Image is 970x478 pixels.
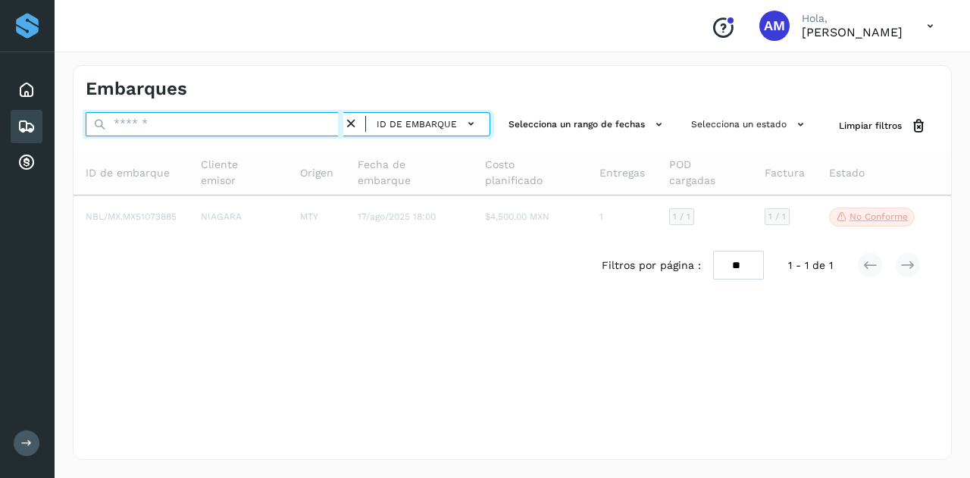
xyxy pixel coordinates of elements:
[201,157,276,189] span: Cliente emisor
[839,119,902,133] span: Limpiar filtros
[473,195,587,239] td: $4,500.00 MXN
[502,112,673,137] button: Selecciona un rango de fechas
[288,195,346,239] td: MTY
[850,211,908,222] p: No conforme
[827,112,939,140] button: Limpiar filtros
[86,165,170,181] span: ID de embarque
[673,212,690,221] span: 1 / 1
[377,117,457,131] span: ID de embarque
[189,195,288,239] td: NIAGARA
[485,157,575,189] span: Costo planificado
[358,157,461,189] span: Fecha de embarque
[765,165,805,181] span: Factura
[602,258,701,273] span: Filtros por página :
[788,258,833,273] span: 1 - 1 de 1
[300,165,333,181] span: Origen
[86,78,187,100] h4: Embarques
[802,25,903,39] p: Angele Monserrat Manriquez Bisuett
[86,211,177,222] span: NBL/MX.MX51073885
[11,146,42,180] div: Cuentas por cobrar
[768,212,786,221] span: 1 / 1
[669,157,740,189] span: POD cargadas
[587,195,657,239] td: 1
[802,12,903,25] p: Hola,
[11,73,42,107] div: Inicio
[829,165,865,181] span: Estado
[358,211,436,222] span: 17/ago/2025 18:00
[599,165,645,181] span: Entregas
[11,110,42,143] div: Embarques
[372,113,483,135] button: ID de embarque
[685,112,815,137] button: Selecciona un estado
